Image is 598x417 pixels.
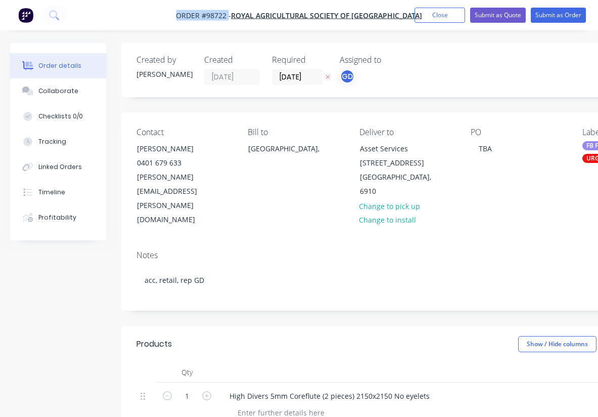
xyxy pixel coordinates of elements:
[10,154,106,180] button: Linked Orders
[351,141,452,199] div: Asset Services [STREET_ADDRESS][GEOGRAPHIC_DATA], 6910
[136,55,192,65] div: Created by
[137,142,221,156] div: [PERSON_NAME]
[176,11,231,20] span: Order #98722 -
[10,205,106,230] button: Profitability
[10,53,106,78] button: Order details
[248,142,332,156] div: [GEOGRAPHIC_DATA],
[518,336,596,352] button: Show / Hide columns
[136,338,172,350] div: Products
[231,11,422,20] a: Royal Agricultural Society of [GEOGRAPHIC_DATA]
[354,213,422,227] button: Change to install
[354,199,426,213] button: Change to pick up
[10,129,106,154] button: Tracking
[248,128,343,137] div: Bill to
[340,69,355,84] button: GD
[415,8,465,23] button: Close
[38,112,83,121] div: Checklists 0/0
[136,69,192,79] div: [PERSON_NAME]
[471,141,500,156] div: TBA
[221,389,438,403] div: High Divers 5mm Coreflute (2 pieces) 2150x2150 No eyelets
[38,87,78,96] div: Collaborate
[18,8,33,23] img: Factory
[272,55,328,65] div: Required
[360,142,444,170] div: Asset Services [STREET_ADDRESS]
[10,180,106,205] button: Timeline
[38,162,82,172] div: Linked Orders
[38,188,65,197] div: Timeline
[531,8,586,23] button: Submit as Order
[136,128,232,137] div: Contact
[38,213,76,222] div: Profitability
[240,141,341,174] div: [GEOGRAPHIC_DATA],
[137,170,221,227] div: [PERSON_NAME][EMAIL_ADDRESS][PERSON_NAME][DOMAIN_NAME]
[360,170,444,198] div: [GEOGRAPHIC_DATA], 6910
[470,8,526,23] button: Submit as Quote
[471,128,566,137] div: PO
[10,78,106,104] button: Collaborate
[204,55,260,65] div: Created
[38,137,66,146] div: Tracking
[10,104,106,129] button: Checklists 0/0
[340,55,441,65] div: Assigned to
[157,362,217,383] div: Qty
[128,141,229,227] div: [PERSON_NAME]0401 679 633[PERSON_NAME][EMAIL_ADDRESS][PERSON_NAME][DOMAIN_NAME]
[359,128,454,137] div: Deliver to
[38,61,81,70] div: Order details
[137,156,221,170] div: 0401 679 633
